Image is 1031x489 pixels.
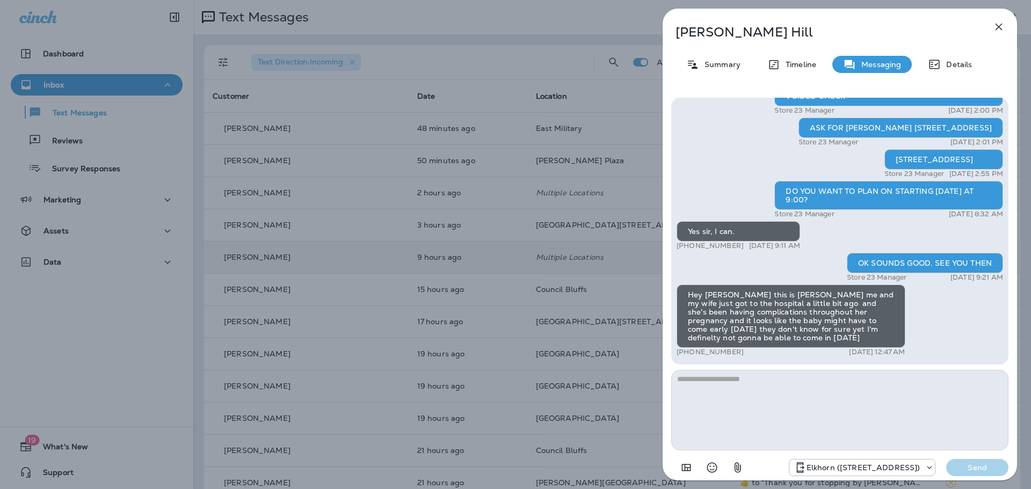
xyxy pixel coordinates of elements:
[676,25,969,40] p: [PERSON_NAME] Hill
[948,106,1003,115] p: [DATE] 2:00 PM
[774,181,1003,210] div: DO YOU WANT TO PLAN ON STARTING [DATE] AT 9:00?
[780,60,816,69] p: Timeline
[798,118,1003,138] div: ASK FOR [PERSON_NAME] [STREET_ADDRESS]
[950,273,1003,282] p: [DATE] 9:21 AM
[847,273,906,282] p: Store 23 Manager
[950,138,1003,147] p: [DATE] 2:01 PM
[849,348,905,356] p: [DATE] 12:47 AM
[949,170,1003,178] p: [DATE] 2:55 PM
[884,170,944,178] p: Store 23 Manager
[677,221,800,242] div: Yes sir, I can.
[749,242,800,250] p: [DATE] 9:11 AM
[676,457,697,478] button: Add in a premade template
[701,457,723,478] button: Select an emoji
[941,60,972,69] p: Details
[847,253,1003,273] div: OK SOUNDS GOOD. SEE YOU THEN
[677,348,744,356] p: [PHONE_NUMBER]
[789,461,935,474] div: +1 (402) 502-7400
[774,210,834,218] p: Store 23 Manager
[699,60,740,69] p: Summary
[807,463,920,472] p: Elkhorn ([STREET_ADDRESS])
[856,60,901,69] p: Messaging
[677,284,905,348] div: Hey [PERSON_NAME] this is [PERSON_NAME] me and my wife just got to the hospital a little bit ago ...
[798,138,858,147] p: Store 23 Manager
[774,106,834,115] p: Store 23 Manager
[677,242,744,250] p: [PHONE_NUMBER]
[884,149,1003,170] div: [STREET_ADDRESS]
[949,210,1003,218] p: [DATE] 8:32 AM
